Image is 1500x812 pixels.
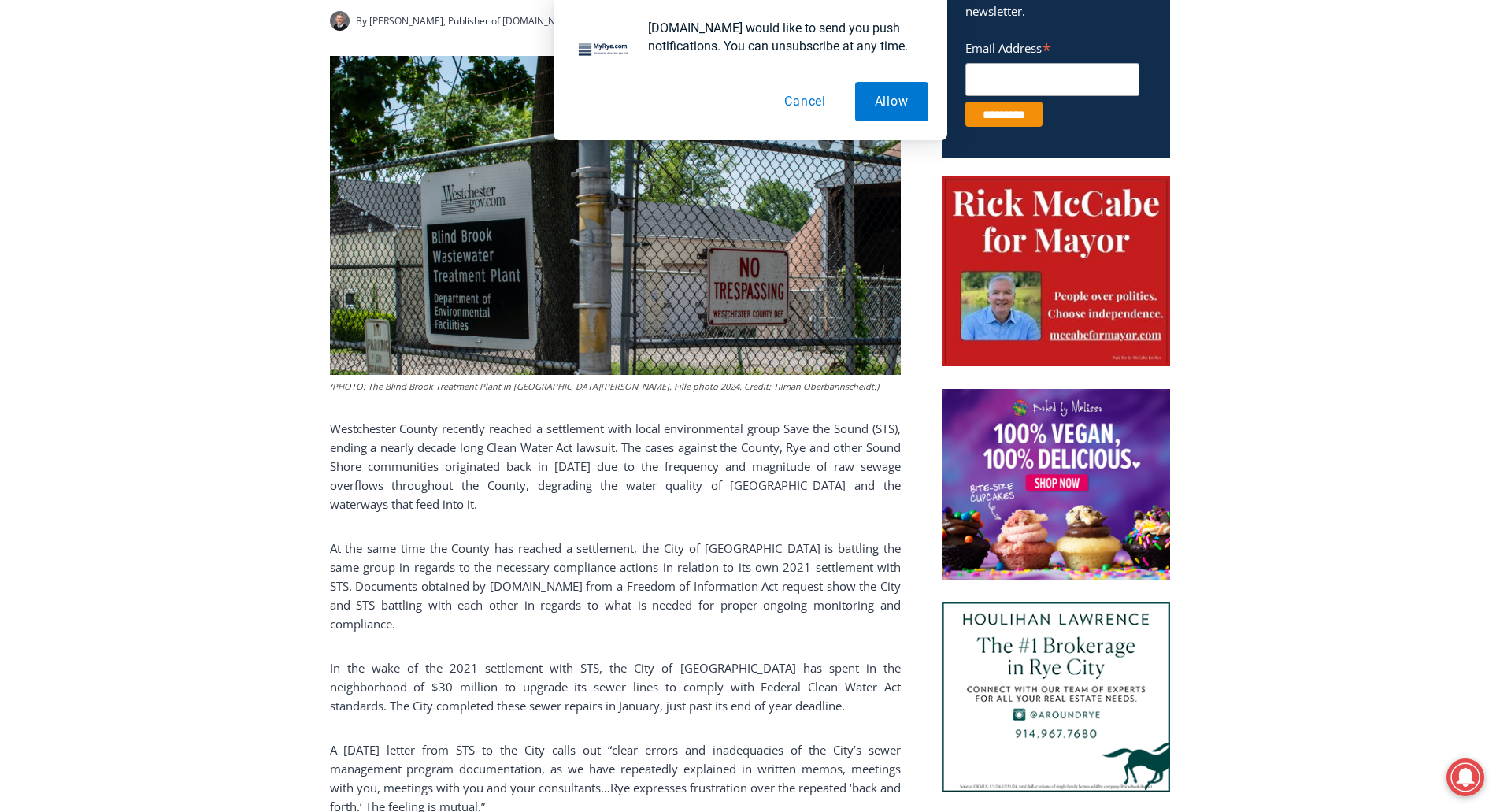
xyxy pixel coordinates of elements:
a: Intern @ [DOMAIN_NAME] [379,153,763,196]
div: [DOMAIN_NAME] would like to send you push notifications. You can unsubscribe at any time. [635,19,928,55]
img: Baked by Melissa [942,389,1170,580]
span: At the same time the County has reached a settlement, the City of [GEOGRAPHIC_DATA] is battling t... [330,540,901,632]
span: Westchester County recently reached a settlement with local environmental group Save the Sound (S... [330,421,901,512]
button: Allow [855,82,928,121]
div: "[PERSON_NAME] and I covered the [DATE] Parade, which was a really eye opening experience as I ha... [398,1,744,153]
img: Houlihan Lawrence The #1 Brokerage in Rye City [942,602,1170,792]
figcaption: (PHOTO: The Blind Brook Treatment Plant in [GEOGRAPHIC_DATA][PERSON_NAME]. Fille photo 2024. Cred... [330,380,901,394]
button: Cancel [765,82,846,121]
span: In the wake of the 2021 settlement with STS, the City of [GEOGRAPHIC_DATA] has spent in the neigh... [330,660,901,714]
img: (PHOTO: The Blind Brook Treatment Plant in Rye's Disbrow Park. Fille photo 2024. Credit: Tilman O... [330,56,901,375]
img: McCabe for Mayor [942,176,1170,367]
img: notification icon [572,19,635,82]
span: Intern @ [DOMAIN_NAME] [412,157,730,192]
